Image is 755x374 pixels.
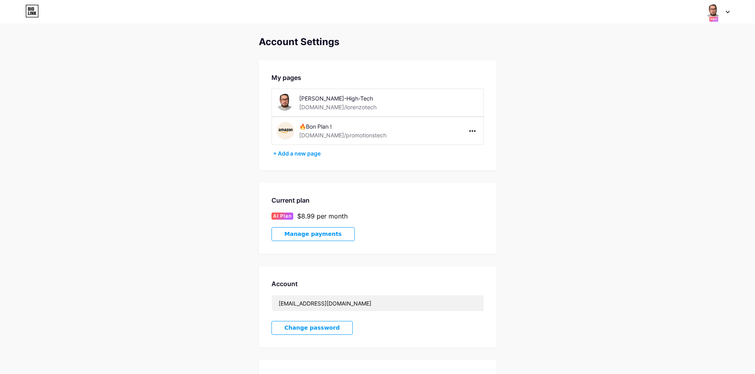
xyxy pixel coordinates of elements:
[706,4,721,19] img: lorenzotech
[273,150,484,158] div: + Add a new page
[259,36,497,47] div: Account Settings
[299,122,411,131] div: 🔥Bon Plan !
[299,94,411,103] div: [PERSON_NAME]-High-Tech
[297,211,348,221] div: $8.99 per month
[299,103,377,111] div: [DOMAIN_NAME]/lorenzotech
[271,196,484,205] div: Current plan
[271,321,353,335] button: Change password
[277,122,294,140] img: promotionstech
[272,295,484,311] input: Email
[271,227,355,241] button: Manage payments
[271,279,484,289] div: Account
[285,231,342,237] span: Manage payments
[277,94,294,112] img: lorenzotech
[285,325,340,331] span: Change password
[273,213,292,220] span: AI Plan
[271,73,484,82] div: My pages
[299,131,386,139] div: [DOMAIN_NAME]/promotionstech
